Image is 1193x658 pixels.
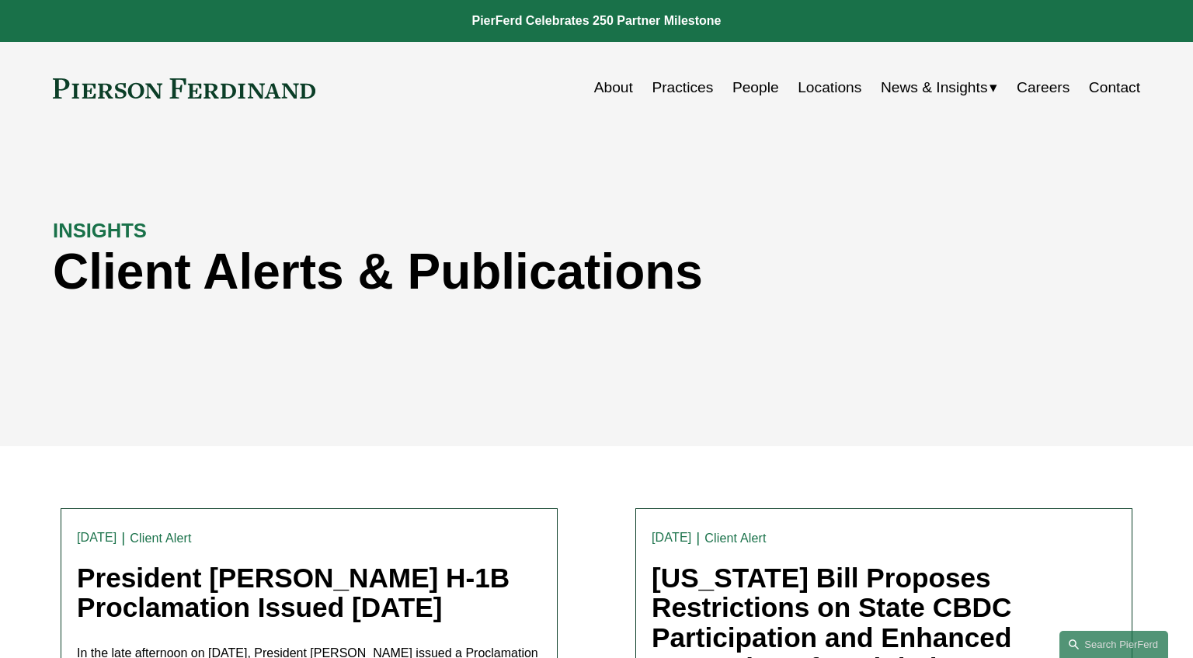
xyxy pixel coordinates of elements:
[652,73,713,102] a: Practices
[77,532,117,544] time: [DATE]
[594,73,633,102] a: About
[1059,631,1168,658] a: Search this site
[53,220,147,241] strong: INSIGHTS
[1089,73,1140,102] a: Contact
[732,73,779,102] a: People
[77,563,510,623] a: President [PERSON_NAME] H-1B Proclamation Issued [DATE]
[881,73,998,102] a: folder dropdown
[130,532,191,545] a: Client Alert
[53,244,868,300] h1: Client Alerts & Publications
[704,532,766,545] a: Client Alert
[881,74,988,102] span: News & Insights
[1017,73,1070,102] a: Careers
[798,73,861,102] a: Locations
[652,532,691,544] time: [DATE]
